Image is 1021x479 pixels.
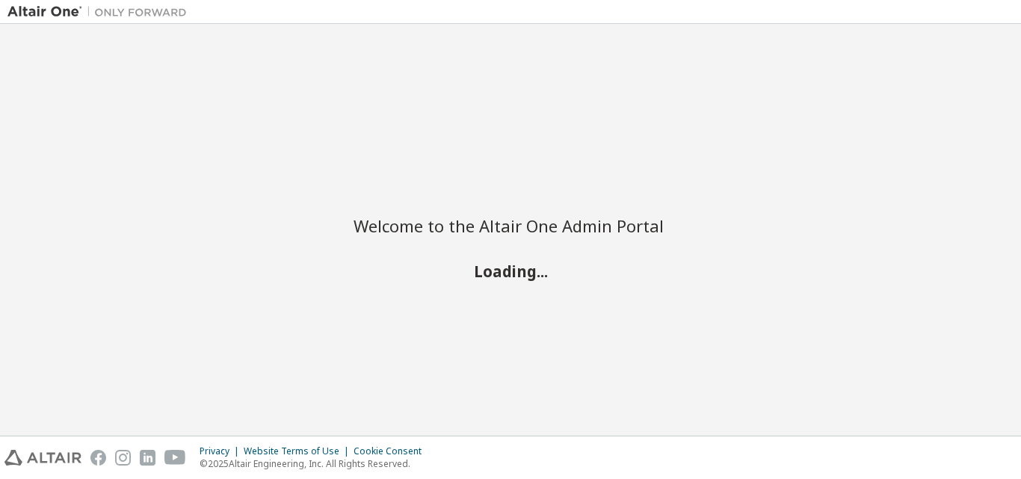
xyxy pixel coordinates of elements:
[140,450,155,466] img: linkedin.svg
[354,261,667,280] h2: Loading...
[200,445,244,457] div: Privacy
[354,215,667,236] h2: Welcome to the Altair One Admin Portal
[7,4,194,19] img: Altair One
[115,450,131,466] img: instagram.svg
[244,445,354,457] div: Website Terms of Use
[200,457,431,470] p: © 2025 Altair Engineering, Inc. All Rights Reserved.
[4,450,81,466] img: altair_logo.svg
[164,450,186,466] img: youtube.svg
[90,450,106,466] img: facebook.svg
[354,445,431,457] div: Cookie Consent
